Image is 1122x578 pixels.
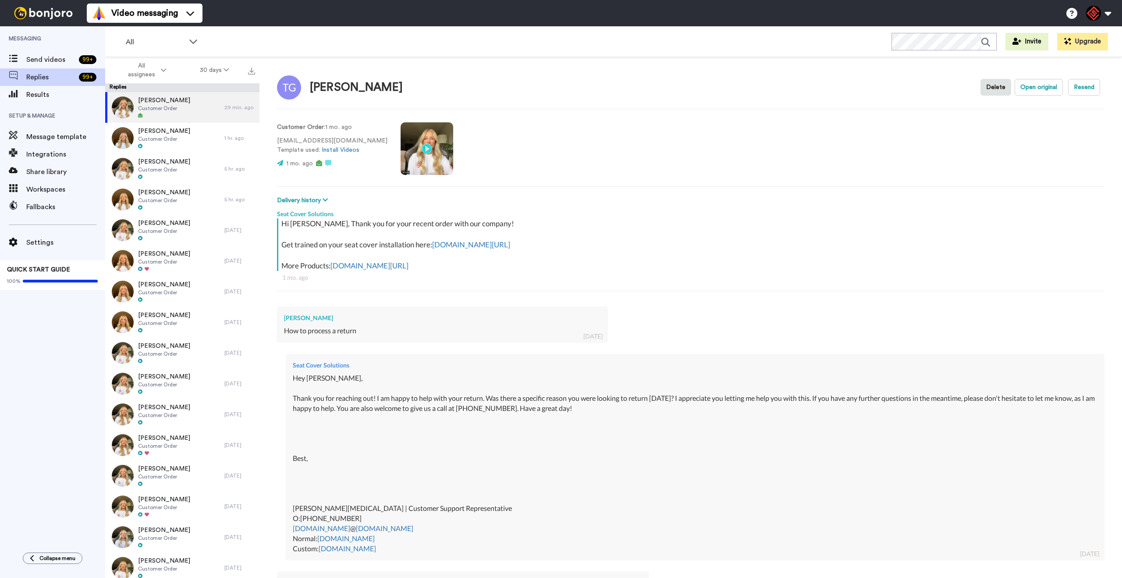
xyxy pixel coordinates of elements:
[138,228,190,235] span: Customer Order
[138,197,190,204] span: Customer Order
[224,288,255,295] div: [DATE]
[11,7,76,19] img: bj-logo-header-white.svg
[105,491,259,522] a: [PERSON_NAME]Customer Order[DATE]
[105,123,259,153] a: [PERSON_NAME]Customer Order1 hr. ago
[138,464,190,473] span: [PERSON_NAME]
[26,184,105,195] span: Workspaces
[105,246,259,276] a: [PERSON_NAME]Customer Order[DATE]
[293,373,1097,553] div: Hey [PERSON_NAME], Thank you for reaching out! I am happy to help with your return. Was there a s...
[26,132,105,142] span: Message template
[224,534,255,541] div: [DATE]
[79,73,96,82] div: 99 +
[245,64,258,77] button: Export all results that match these filters now.
[26,89,105,100] span: Results
[138,188,190,197] span: [PERSON_NAME]
[126,37,185,47] span: All
[286,161,313,167] span: 1 mo. ago
[26,237,105,248] span: Settings
[124,61,159,79] span: All assignees
[310,81,403,94] div: [PERSON_NAME]
[112,434,134,456] img: 398deb54-9925-44c4-930b-9fce91f32fc7-thumb.jpg
[138,127,190,136] span: [PERSON_NAME]
[112,526,134,548] img: 9b378d04-2bb3-4839-8373-308b6e21f757-thumb.jpg
[224,319,255,326] div: [DATE]
[138,289,190,296] span: Customer Order
[7,267,70,273] span: QUICK START GUIDE
[112,403,134,425] img: d2d49132-2c17-4cbf-92ef-ec7e8ec3791b-thumb.jpg
[112,311,134,333] img: 9e1f7d63-418d-424b-9ebe-e75fcc6447aa-thumb.jpg
[138,166,190,173] span: Customer Order
[112,465,134,487] img: 6f48f6f6-2143-4c3e-82bc-2925ef78c7a5-thumb.jpg
[112,219,134,241] img: 45efdfc6-45a4-4195-af5c-8697e36e7328-thumb.jpg
[105,215,259,246] a: [PERSON_NAME]Customer Order[DATE]
[284,314,601,322] div: [PERSON_NAME]
[138,442,190,450] span: Customer Order
[138,526,190,535] span: [PERSON_NAME]
[26,167,105,177] span: Share library
[105,430,259,460] a: [PERSON_NAME]Customer Order[DATE]
[138,105,190,112] span: Customer Order
[105,92,259,123] a: [PERSON_NAME]Customer Order29 min. ago
[293,524,350,532] a: [DOMAIN_NAME]
[105,338,259,368] a: [PERSON_NAME]Customer Order[DATE]
[23,553,82,564] button: Collapse menu
[138,473,190,480] span: Customer Order
[277,124,324,130] strong: Customer Order
[138,557,190,565] span: [PERSON_NAME]
[138,311,190,320] span: [PERSON_NAME]
[138,495,190,504] span: [PERSON_NAME]
[105,83,259,92] div: Replies
[293,361,1097,370] div: Seat Cover Solutions
[319,544,376,553] a: [DOMAIN_NAME]
[277,123,387,132] p: : 1 mo. ago
[138,381,190,388] span: Customer Order
[224,380,255,387] div: [DATE]
[112,496,134,517] img: 0db70c1f-9ce0-4807-80f1-5d7cfd762dd6-thumb.jpg
[138,535,190,542] span: Customer Order
[281,218,1102,271] div: Hi [PERSON_NAME], Thank you for your recent order with our company! Get trained on your seat cove...
[138,136,190,143] span: Customer Order
[138,250,190,258] span: [PERSON_NAME]
[112,342,134,364] img: 57033c35-f477-4d20-b3c4-5ab57f04aea0-thumb.jpg
[1015,79,1063,96] button: Open original
[277,205,1104,218] div: Seat Cover Solutions
[224,257,255,264] div: [DATE]
[224,442,255,449] div: [DATE]
[224,411,255,418] div: [DATE]
[112,281,134,303] img: e5869494-edc0-43af-b8eb-fe938c43a502-thumb.jpg
[224,472,255,479] div: [DATE]
[356,524,413,532] a: [DOMAIN_NAME]
[583,332,603,341] div: [DATE]
[105,153,259,184] a: [PERSON_NAME]Customer Order5 hr. ago
[138,157,190,166] span: [PERSON_NAME]
[26,149,105,160] span: Integrations
[105,307,259,338] a: [PERSON_NAME]Customer Order[DATE]
[224,350,255,357] div: [DATE]
[1080,549,1099,558] div: [DATE]
[105,368,259,399] a: [PERSON_NAME]Customer Order[DATE]
[105,184,259,215] a: [PERSON_NAME]Customer Order5 hr. ago
[224,165,255,172] div: 5 hr. ago
[138,96,190,105] span: [PERSON_NAME]
[111,7,178,19] span: Video messaging
[284,326,601,336] div: How to process a return
[1068,79,1100,96] button: Resend
[248,68,255,75] img: export.svg
[224,196,255,203] div: 5 hr. ago
[138,258,190,265] span: Customer Order
[138,372,190,381] span: [PERSON_NAME]
[26,54,75,65] span: Send videos
[277,196,330,205] button: Delivery history
[112,373,134,395] img: f0d36fcb-40ce-41f9-bc78-fb01478e433e-thumb.jpg
[112,96,134,118] img: abe96a0e-0701-4199-b35c-25b2edef2a1b-thumb.jpg
[138,350,190,357] span: Customer Order
[92,6,106,20] img: vm-color.svg
[224,135,255,142] div: 1 hr. ago
[138,219,190,228] span: [PERSON_NAME]
[105,522,259,553] a: [PERSON_NAME]Customer Order[DATE]
[224,104,255,111] div: 29 min. ago
[980,79,1011,96] button: Delete
[138,412,190,419] span: Customer Order
[183,62,246,78] button: 30 days
[224,564,255,571] div: [DATE]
